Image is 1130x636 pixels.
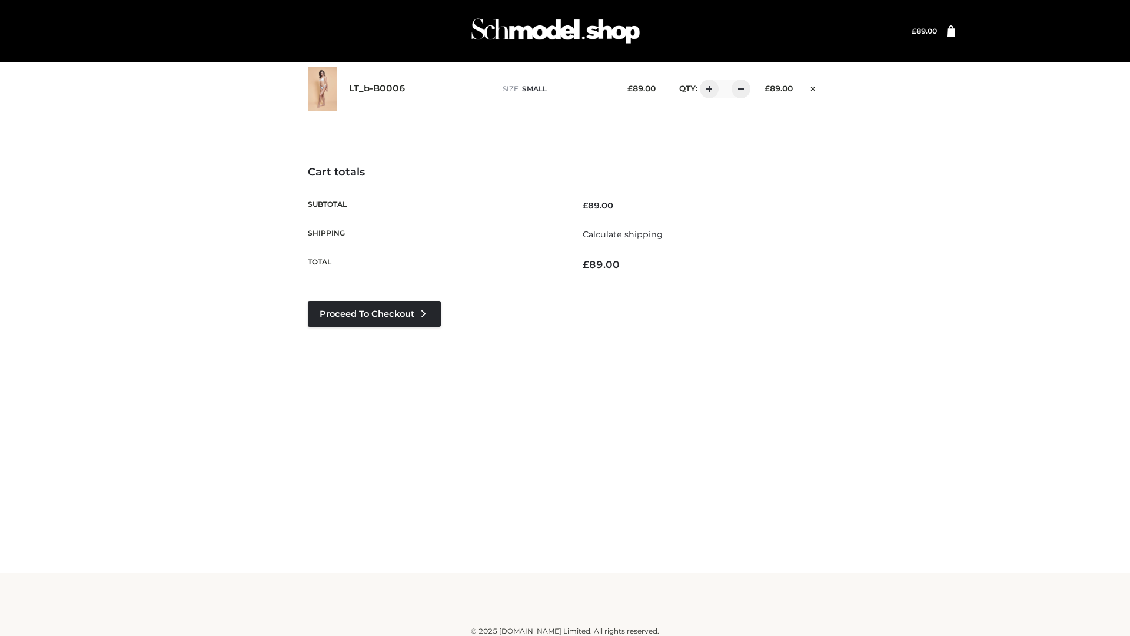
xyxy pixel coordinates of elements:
span: £ [583,259,589,270]
img: Schmodel Admin 964 [467,8,644,54]
th: Subtotal [308,191,565,220]
span: £ [912,26,916,35]
span: £ [583,200,588,211]
span: £ [765,84,770,93]
bdi: 89.00 [765,84,793,93]
bdi: 89.00 [627,84,656,93]
bdi: 89.00 [583,259,620,270]
span: SMALL [522,84,547,93]
h4: Cart totals [308,166,822,179]
a: £89.00 [912,26,937,35]
a: Proceed to Checkout [308,301,441,327]
a: Remove this item [805,79,822,95]
div: QTY: [667,79,746,98]
th: Total [308,249,565,280]
p: size : [503,84,609,94]
span: £ [627,84,633,93]
th: Shipping [308,220,565,249]
img: LT_b-B0006 - SMALL [308,67,337,111]
bdi: 89.00 [912,26,937,35]
bdi: 89.00 [583,200,613,211]
a: Calculate shipping [583,229,663,240]
a: LT_b-B0006 [349,83,406,94]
